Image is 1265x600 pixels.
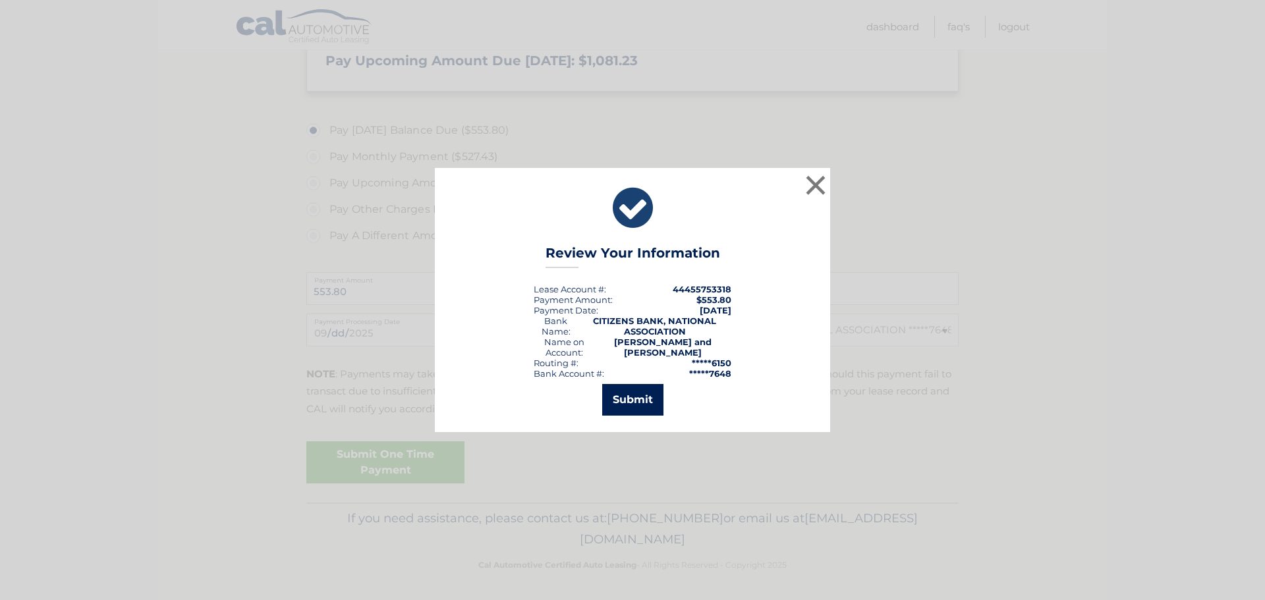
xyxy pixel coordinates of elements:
[546,245,720,268] h3: Review Your Information
[534,358,578,368] div: Routing #:
[673,284,731,294] strong: 44455753318
[593,315,716,337] strong: CITIZENS BANK, NATIONAL ASSOCIATION
[534,305,598,315] div: :
[534,315,578,337] div: Bank Name:
[700,305,731,315] span: [DATE]
[534,337,595,358] div: Name on Account:
[534,368,604,379] div: Bank Account #:
[534,305,596,315] span: Payment Date
[802,172,829,198] button: ×
[534,284,606,294] div: Lease Account #:
[534,294,613,305] div: Payment Amount:
[696,294,731,305] span: $553.80
[614,337,712,358] strong: [PERSON_NAME] and [PERSON_NAME]
[602,384,663,416] button: Submit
